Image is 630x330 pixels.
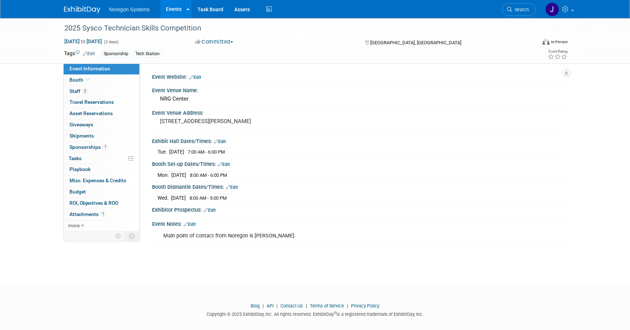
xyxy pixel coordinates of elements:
[69,189,86,195] span: Budget
[64,86,139,97] a: Staff2
[69,178,126,183] span: Misc. Expenses & Credits
[64,6,100,13] img: ExhibitDay
[152,107,566,117] div: Event Venue Address:
[502,3,536,16] a: Search
[64,209,139,220] a: Attachments1
[64,64,139,74] a: Event Information
[345,303,350,309] span: |
[512,7,529,12] span: Search
[275,303,279,309] span: |
[112,231,125,241] td: Personalize Event Tab Strip
[548,50,567,53] div: Event Rating
[64,108,139,119] a: Asset Reservations
[69,166,91,172] span: Playbook
[64,119,139,130] a: Giveaways
[214,139,226,144] a: Edit
[69,88,88,94] span: Staff
[64,153,139,164] a: Tasks
[69,66,110,72] span: Event Information
[189,75,201,80] a: Edit
[551,39,568,45] div: In-Person
[188,149,225,155] span: 7:00 AM - 6:00 PM
[218,162,230,167] a: Edit
[267,303,274,309] a: API
[69,211,106,217] span: Attachments
[64,131,139,142] a: Shipments
[152,136,566,145] div: Exhibit Hall Dates/Times:
[87,78,90,82] i: Booth reservation complete
[152,219,566,228] div: Event Notes:
[226,185,238,190] a: Edit
[304,303,309,309] span: |
[64,198,139,209] a: ROI, Objectives & ROO
[69,99,114,105] span: Travel Reservations
[351,303,379,309] a: Privacy Policy
[64,142,139,153] a: Sponsorships1
[158,229,486,243] div: Main point of contact from Noregon is [PERSON_NAME].
[109,7,149,12] span: Noregon Systems
[69,122,93,127] span: Giveaways
[157,194,171,201] td: Wed.
[160,118,316,125] pre: [STREET_ADDRESS][PERSON_NAME]
[82,88,88,94] span: 2
[69,200,118,206] span: ROI, Objectives & ROO
[69,144,108,150] span: Sponsorships
[157,171,171,179] td: Mon.
[103,40,119,44] span: (2 days)
[152,159,566,168] div: Booth Set-up Dates/Times:
[157,93,561,105] div: NRG Center
[310,303,344,309] a: Terms of Service
[62,22,525,35] div: 2025 Sysco Technician Skills Competition
[64,38,102,45] span: [DATE] [DATE]
[152,85,566,94] div: Event Venue Name:
[69,133,94,139] span: Shipments
[251,303,260,309] a: Blog
[152,72,566,81] div: Event Website:
[334,311,336,315] sup: ®
[64,187,139,197] a: Budget
[193,38,236,46] button: Committed
[125,231,140,241] td: Toggle Event Tabs
[80,38,87,44] span: to
[69,155,81,161] span: Tasks
[545,3,559,16] img: Johana Gil
[261,303,266,309] span: |
[69,110,113,116] span: Asset Reservations
[100,211,106,217] span: 1
[370,40,461,45] span: [GEOGRAPHIC_DATA], [GEOGRAPHIC_DATA]
[157,148,169,156] td: Tue.
[190,195,227,201] span: 8:00 AM - 5:00 PM
[103,144,108,150] span: 1
[69,77,92,83] span: Booth
[68,223,80,228] span: more
[171,194,186,201] td: [DATE]
[64,97,139,108] a: Travel Reservations
[280,303,303,309] a: Contact Us
[64,164,139,175] a: Playbook
[152,204,566,214] div: Exhibitor Prospectus:
[64,50,95,58] td: Tags
[64,175,139,186] a: Misc. Expenses & Credits
[169,148,184,156] td: [DATE]
[64,220,139,231] a: more
[64,75,139,86] a: Booth
[152,182,566,191] div: Booth Dismantle Dates/Times:
[83,51,95,56] a: Edit
[493,38,568,49] div: Event Format
[204,208,216,213] a: Edit
[133,50,162,58] div: Tech Station
[190,172,227,178] span: 8:00 AM - 6:00 PM
[542,39,550,45] img: Format-Inperson.png
[101,50,131,58] div: Sponsorship
[184,222,196,227] a: Edit
[171,171,186,179] td: [DATE]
